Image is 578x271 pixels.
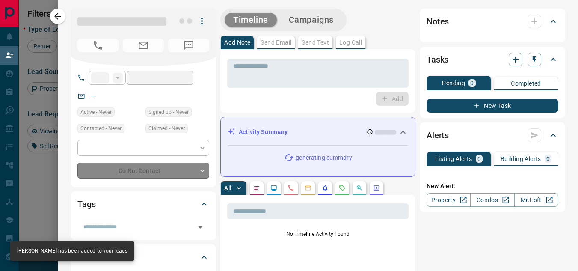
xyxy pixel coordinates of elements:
[17,244,127,258] div: [PERSON_NAME] has been added to your leads
[435,156,472,162] p: Listing Alerts
[123,39,164,52] span: No Email
[427,11,558,32] div: Notes
[148,124,185,133] span: Claimed - Never
[322,185,329,191] svg: Listing Alerts
[470,193,514,207] a: Condos
[470,80,474,86] p: 0
[194,221,206,233] button: Open
[427,15,449,28] h2: Notes
[77,39,119,52] span: No Number
[288,185,294,191] svg: Calls
[442,80,465,86] p: Pending
[77,197,95,211] h2: Tags
[427,99,558,113] button: New Task
[77,194,209,214] div: Tags
[227,230,409,238] p: No Timeline Activity Found
[427,125,558,146] div: Alerts
[253,185,260,191] svg: Notes
[225,13,277,27] button: Timeline
[511,80,541,86] p: Completed
[373,185,380,191] svg: Agent Actions
[77,163,209,179] div: Do Not Contact
[80,108,112,116] span: Active - Never
[239,128,288,137] p: Activity Summary
[546,156,550,162] p: 0
[501,156,541,162] p: Building Alerts
[224,185,231,191] p: All
[427,182,558,191] p: New Alert:
[427,49,558,70] div: Tasks
[224,39,250,45] p: Add Note
[477,156,481,162] p: 0
[270,185,277,191] svg: Lead Browsing Activity
[339,185,346,191] svg: Requests
[91,92,95,99] a: --
[427,128,449,142] h2: Alerts
[280,13,342,27] button: Campaigns
[168,39,209,52] span: No Number
[148,108,189,116] span: Signed up - Never
[514,193,558,207] a: Mr.Loft
[228,124,408,140] div: Activity Summary
[80,124,122,133] span: Contacted - Never
[356,185,363,191] svg: Opportunities
[305,185,311,191] svg: Emails
[77,247,209,268] div: Criteria
[296,153,352,162] p: generating summary
[427,53,448,66] h2: Tasks
[427,193,471,207] a: Property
